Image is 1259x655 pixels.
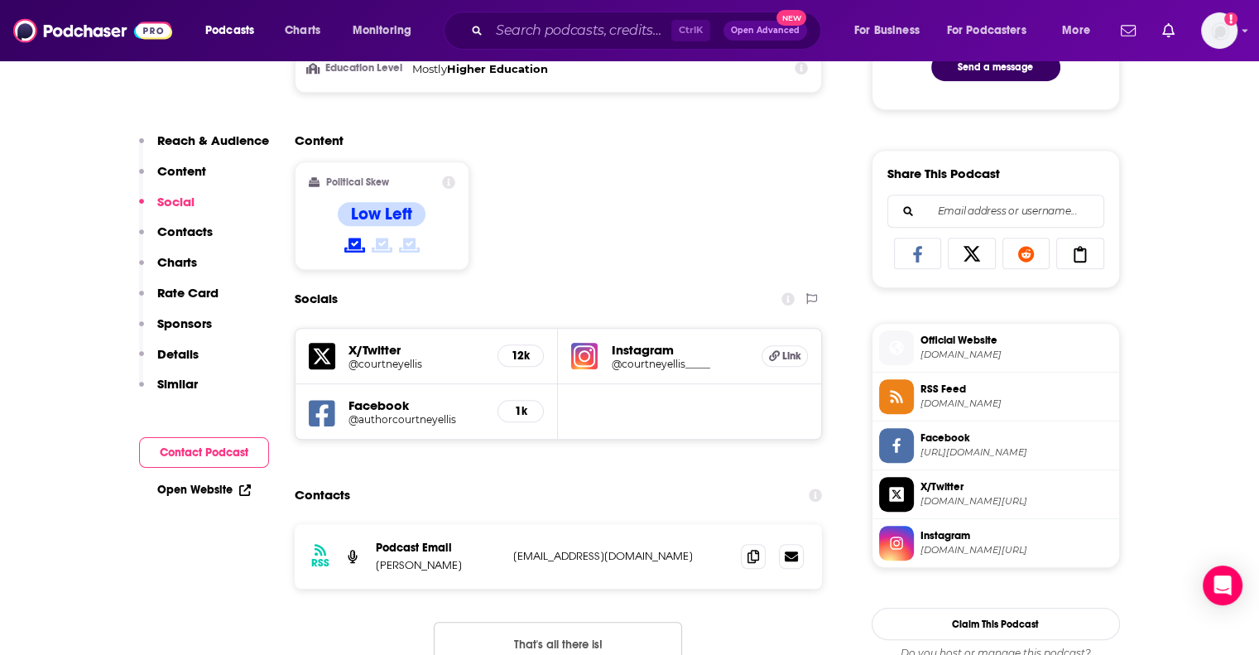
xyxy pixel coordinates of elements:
[139,254,197,285] button: Charts
[412,62,447,75] span: Mostly
[571,343,598,369] img: iconImage
[782,349,801,363] span: Link
[920,479,1112,494] span: X/Twitter
[295,479,350,511] h2: Contacts
[887,195,1104,228] div: Search followers
[139,132,269,163] button: Reach & Audience
[611,342,748,358] h5: Instagram
[157,483,251,497] a: Open Website
[351,204,412,224] h4: Low Left
[205,19,254,42] span: Podcasts
[139,376,198,407] button: Similar
[326,176,389,188] h2: Political Skew
[311,556,329,570] h3: RSS
[157,346,199,362] p: Details
[1056,238,1104,269] a: Copy Link
[157,376,198,392] p: Similar
[936,17,1050,44] button: open menu
[947,19,1026,42] span: For Podcasters
[723,21,807,41] button: Open AdvancedNew
[376,541,500,555] p: Podcast Email
[920,382,1112,397] span: RSS Feed
[1002,238,1050,269] a: Share on Reddit
[512,349,530,363] h5: 12k
[309,63,406,74] h3: Education Level
[489,17,671,44] input: Search podcasts, credits, & more...
[274,17,330,44] a: Charts
[879,379,1112,414] a: RSS Feed[DOMAIN_NAME]
[348,358,485,370] a: @courtneyellis
[931,53,1060,81] button: Send a message
[879,428,1112,463] a: Facebook[URL][DOMAIN_NAME]
[157,315,212,331] p: Sponsors
[157,163,206,179] p: Content
[731,26,800,35] span: Open Advanced
[157,194,195,210] p: Social
[139,346,199,377] button: Details
[348,397,485,413] h5: Facebook
[157,285,219,301] p: Rate Card
[512,404,530,418] h5: 1k
[920,495,1112,508] span: twitter.com/courtneyellis
[872,608,1120,640] button: Claim This Podcast
[447,62,548,75] span: Higher Education
[295,283,338,315] h2: Socials
[1201,12,1237,49] img: User Profile
[920,349,1112,361] span: courtneyellis.substack.com
[894,238,942,269] a: Share on Facebook
[887,166,1000,181] h3: Share This Podcast
[139,224,213,254] button: Contacts
[348,413,485,426] a: @authorcourtneyellis
[776,10,806,26] span: New
[157,132,269,148] p: Reach & Audience
[1156,17,1181,45] a: Show notifications dropdown
[13,15,172,46] img: Podchaser - Follow, Share and Rate Podcasts
[671,20,710,41] span: Ctrl K
[139,163,206,194] button: Content
[920,446,1112,459] span: https://www.facebook.com/authorcourtneyellis
[295,132,810,148] h2: Content
[854,19,920,42] span: For Business
[1201,12,1237,49] button: Show profile menu
[948,238,996,269] a: Share on X/Twitter
[139,194,195,224] button: Social
[901,195,1090,227] input: Email address or username...
[762,345,808,367] a: Link
[879,330,1112,365] a: Official Website[DOMAIN_NAME]
[920,544,1112,556] span: instagram.com/courtneyellis_____
[1114,17,1142,45] a: Show notifications dropdown
[353,19,411,42] span: Monitoring
[348,342,485,358] h5: X/Twitter
[920,528,1112,543] span: Instagram
[285,19,320,42] span: Charts
[920,333,1112,348] span: Official Website
[376,558,500,572] p: [PERSON_NAME]
[194,17,276,44] button: open menu
[879,526,1112,561] a: Instagram[DOMAIN_NAME][URL]
[157,254,197,270] p: Charts
[1062,19,1090,42] span: More
[1203,566,1242,605] div: Open Intercom Messenger
[1050,17,1111,44] button: open menu
[139,315,212,346] button: Sponsors
[1201,12,1237,49] span: Logged in as shcarlos
[1224,12,1237,26] svg: Add a profile image
[157,224,213,239] p: Contacts
[920,431,1112,445] span: Facebook
[920,397,1112,410] span: api.substack.com
[611,358,748,370] a: @courtneyellis_____
[513,549,728,563] p: [EMAIL_ADDRESS][DOMAIN_NAME]
[341,17,433,44] button: open menu
[139,437,269,468] button: Contact Podcast
[879,477,1112,512] a: X/Twitter[DOMAIN_NAME][URL]
[843,17,940,44] button: open menu
[139,285,219,315] button: Rate Card
[459,12,837,50] div: Search podcasts, credits, & more...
